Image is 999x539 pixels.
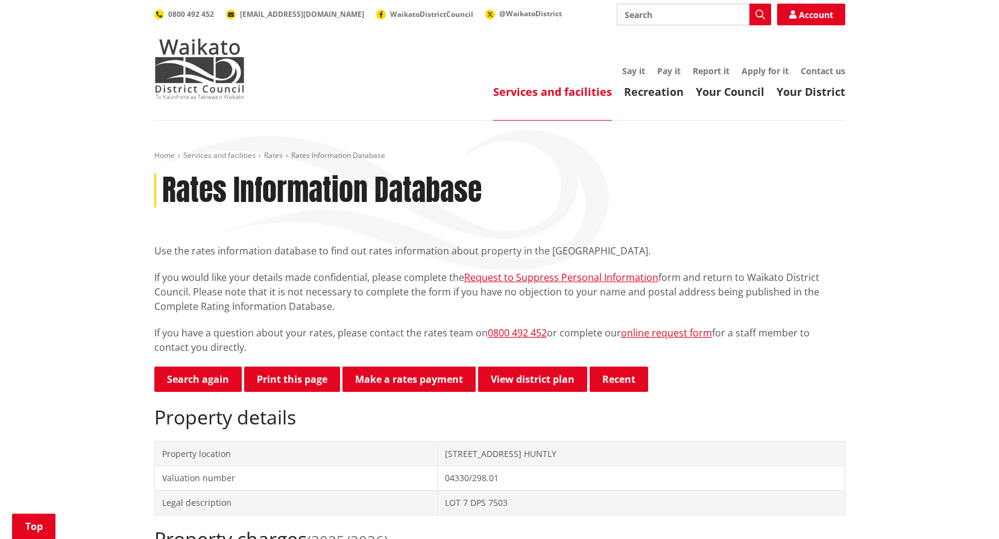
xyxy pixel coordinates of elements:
[742,65,789,77] a: Apply for it
[499,8,562,19] span: @WaikatoDistrict
[291,150,385,160] span: Rates Information Database
[154,441,438,466] td: Property location
[154,490,438,515] td: Legal description
[154,150,175,160] a: Home
[240,9,364,19] span: [EMAIL_ADDRESS][DOMAIN_NAME]
[390,9,473,19] span: WaikatoDistrictCouncil
[493,84,612,99] a: Services and facilities
[488,326,547,339] a: 0800 492 452
[478,367,587,392] a: View district plan
[438,441,845,466] td: [STREET_ADDRESS] HUNTLY
[154,39,245,99] img: Waikato District Council - Te Kaunihera aa Takiwaa o Waikato
[944,488,987,532] iframe: Messenger Launcher
[777,4,845,25] a: Account
[485,8,562,19] a: @WaikatoDistrict
[438,490,845,515] td: LOT 7 DPS 7503
[464,271,658,284] a: Request to Suppress Personal Information
[154,326,845,355] p: If you have a question about your rates, please contact the rates team on or complete our for a s...
[622,65,645,77] a: Say it
[154,367,242,392] a: Search again
[154,270,845,314] p: If you would like your details made confidential, please complete the form and return to Waikato ...
[154,406,845,429] h2: Property details
[590,367,648,392] button: Recent
[657,65,681,77] a: Pay it
[621,326,712,339] a: online request form
[693,65,730,77] a: Report it
[624,84,684,99] a: Recreation
[438,466,845,491] td: 04330/298.01
[183,150,256,160] a: Services and facilities
[696,84,764,99] a: Your Council
[168,9,214,19] span: 0800 492 452
[777,84,845,99] a: Your District
[226,9,364,19] a: [EMAIL_ADDRESS][DOMAIN_NAME]
[12,514,55,539] a: Top
[617,4,771,25] input: Search input
[342,367,476,392] a: Make a rates payment
[154,466,438,491] td: Valuation number
[376,9,473,19] a: WaikatoDistrictCouncil
[154,9,214,19] a: 0800 492 452
[801,65,845,77] a: Contact us
[162,173,482,208] h1: Rates Information Database
[264,150,283,160] a: Rates
[244,367,340,392] button: Print this page
[154,151,845,161] nav: breadcrumb
[154,244,845,258] p: Use the rates information database to find out rates information about property in the [GEOGRAPHI...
